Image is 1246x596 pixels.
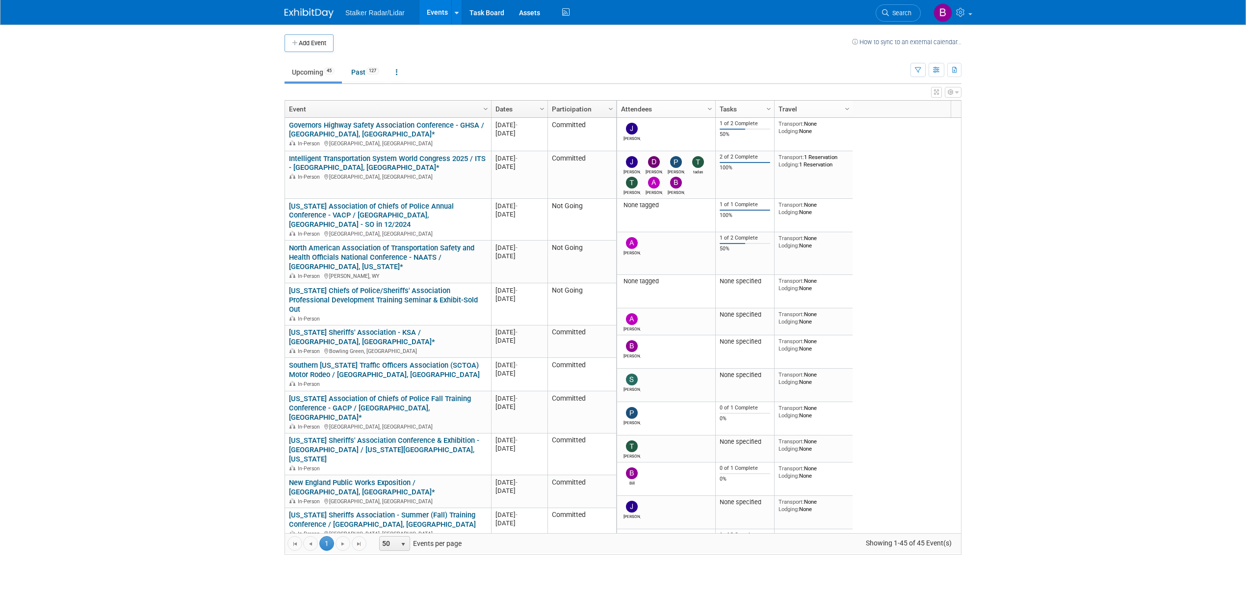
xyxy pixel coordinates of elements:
div: Tommy Yates [623,189,641,195]
a: [US_STATE] Sheriffs Association - Summer (Fall) Training Conference / [GEOGRAPHIC_DATA], [GEOGRAP... [289,511,476,529]
span: In-Person [298,498,323,505]
a: How to sync to an external calendar... [852,38,961,46]
span: 50 [380,537,396,550]
td: Committed [547,118,616,151]
img: In-Person Event [289,531,295,536]
div: [DATE] [495,210,543,218]
span: In-Person [298,531,323,537]
span: In-Person [298,381,323,387]
div: None None [779,532,849,546]
div: None None [779,465,849,479]
div: [DATE] [495,129,543,137]
div: 0% [720,415,771,422]
div: [DATE] [495,519,543,527]
img: In-Person Event [289,381,295,386]
span: Showing 1-45 of 45 Event(s) [857,536,961,550]
a: Intelligent Transportation System World Congress 2025 / ITS - [GEOGRAPHIC_DATA], [GEOGRAPHIC_DATA]* [289,154,486,172]
span: Go to the last page [355,540,363,548]
span: Transport: [779,235,804,242]
a: Participation [552,101,610,117]
span: - [516,436,518,444]
a: Southern [US_STATE] Traffic Officers Association (SCTOA) Motor Rodeo / [GEOGRAPHIC_DATA], [GEOGRA... [289,361,480,379]
div: None specified [720,498,771,506]
span: Lodging: [779,242,799,249]
span: Go to the first page [291,540,299,548]
div: None None [779,405,849,419]
a: [US_STATE] Sheriffs' Association Conference & Exhibition - [GEOGRAPHIC_DATA] / [US_STATE][GEOGRAP... [289,436,479,463]
div: None None [779,338,849,352]
a: Upcoming45 [285,63,342,81]
a: Travel [779,101,846,117]
span: In-Person [298,174,323,180]
span: Transport: [779,532,804,539]
div: 50% [720,131,771,138]
span: In-Person [298,231,323,237]
span: In-Person [298,273,323,279]
td: Committed [547,475,616,508]
span: 127 [366,67,379,75]
span: In-Person [298,140,323,147]
span: Transport: [779,438,804,445]
div: [DATE] [495,286,543,295]
div: None None [779,201,849,216]
div: None None [779,311,849,325]
button: Add Event [285,34,334,52]
div: None None [779,498,849,513]
div: 2 of 2 Complete [720,154,771,161]
img: In-Person Event [289,316,295,321]
img: tadas eikinas [692,156,704,168]
div: 1 of 2 Complete [720,235,771,242]
div: 1 of 3 Complete [720,532,771,539]
span: Search [889,9,911,17]
div: [DATE] [495,121,543,129]
span: - [516,244,518,251]
img: Brooke Journet [670,177,682,189]
span: - [516,202,518,210]
a: Search [876,4,921,22]
img: Andrew Davis [626,237,638,249]
div: None None [779,438,849,452]
a: Go to the previous page [303,536,318,551]
div: [DATE] [495,202,543,210]
td: Not Going [547,241,616,283]
span: Transport: [779,154,804,161]
div: None None [779,235,849,249]
td: Committed [547,358,616,391]
img: ExhibitDay [285,8,334,18]
div: 1 Reservation 1 Reservation [779,154,849,168]
div: [DATE] [495,328,543,336]
img: Bill Johnson [626,467,638,479]
div: [DATE] [495,487,543,495]
a: Column Settings [481,101,492,115]
img: In-Person Event [289,174,295,179]
div: tadas eikinas [690,168,707,174]
td: Committed [547,325,616,358]
img: Joe Bartels [626,501,638,513]
div: None specified [720,338,771,346]
td: Committed [547,433,616,475]
span: Transport: [779,201,804,208]
a: [US_STATE] Association of Chiefs of Police Fall Training Conference - GACP / [GEOGRAPHIC_DATA], [... [289,394,471,422]
span: Lodging: [779,506,799,513]
img: Brooke Journet [934,3,952,22]
div: [DATE] [495,369,543,378]
div: 0% [720,476,771,483]
td: Not Going [547,283,616,325]
div: None tagged [621,277,712,285]
div: None tagged [621,201,712,209]
div: [DATE] [495,336,543,345]
div: [GEOGRAPHIC_DATA], [GEOGRAPHIC_DATA] [289,229,487,238]
span: Lodging: [779,472,799,479]
span: Lodging: [779,318,799,325]
span: Transport: [779,277,804,284]
td: Not Going [547,199,616,241]
div: [DATE] [495,252,543,260]
a: Past127 [344,63,387,81]
div: None specified [720,277,771,285]
a: [US_STATE] Chiefs of Police/Sheriffs' Association Professional Development Training Seminar & Exh... [289,286,478,314]
div: [DATE] [495,478,543,487]
div: Brian Wong [623,352,641,358]
div: John Kestel [623,168,641,174]
a: New England Public Works Exposition / [GEOGRAPHIC_DATA], [GEOGRAPHIC_DATA]* [289,478,435,496]
img: Thomas Kenia [626,440,638,452]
